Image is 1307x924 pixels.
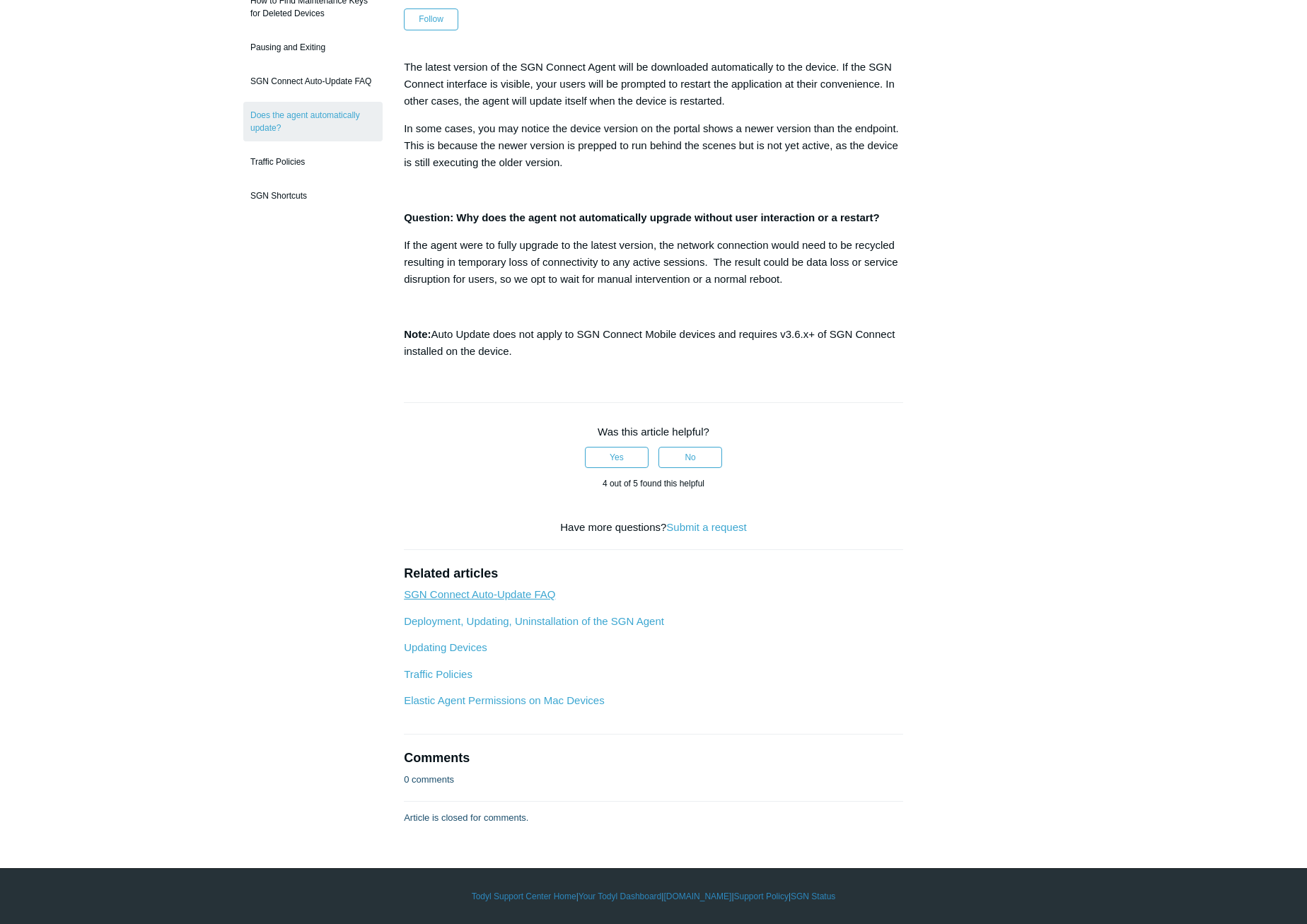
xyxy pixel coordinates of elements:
a: Pausing and Exiting [243,34,383,61]
a: [DOMAIN_NAME] [663,890,731,903]
p: Auto Update does not apply to SGN Connect Mobile devices and requires v3.6.x+ of SGN Connect inst... [404,326,903,360]
a: Does the agent automatically update? [243,102,383,141]
a: Submit a request [666,521,746,533]
strong: Question: Why does the agent not automatically upgrade without user interaction or a restart? [404,211,880,223]
a: SGN Status [791,890,835,903]
a: Todyl Support Center Home [472,890,576,903]
p: The latest version of the SGN Connect Agent will be downloaded automatically to the device. If th... [404,59,903,110]
div: Have more questions? [404,520,903,536]
a: Traffic Policies [404,668,472,680]
a: SGN Connect Auto-Update FAQ [243,68,383,95]
h2: Related articles [404,564,903,583]
a: Your Todyl Dashboard [579,890,661,903]
a: Updating Devices [404,641,487,653]
span: Was this article helpful? [598,426,709,438]
button: This article was not helpful [658,447,722,468]
div: | | | | [243,890,1064,903]
p: In some cases, you may notice the device version on the portal shows a newer version than the end... [404,120,903,171]
p: Article is closed for comments. [404,811,528,825]
span: 4 out of 5 found this helpful [603,479,704,489]
button: This article was helpful [585,447,649,468]
p: If the agent were to fully upgrade to the latest version, the network connection would need to be... [404,237,903,288]
a: Deployment, Updating, Uninstallation of the SGN Agent [404,615,664,627]
a: Traffic Policies [243,148,383,175]
a: SGN Shortcuts [243,182,383,209]
a: Elastic Agent Permissions on Mac Devices [404,694,604,706]
strong: Note: [404,328,431,340]
a: SGN Connect Auto-Update FAQ [404,588,555,600]
a: Support Policy [734,890,789,903]
p: 0 comments [404,773,454,787]
button: Follow Article [404,8,458,30]
h2: Comments [404,749,903,768]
